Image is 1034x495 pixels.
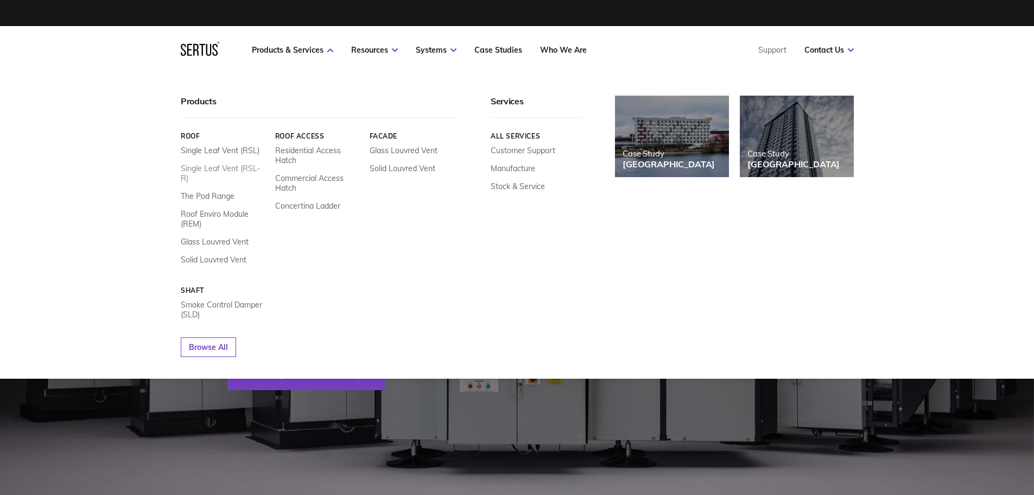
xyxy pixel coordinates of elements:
[491,146,555,155] a: Customer Support
[623,159,715,170] div: [GEOGRAPHIC_DATA]
[181,132,267,140] a: Roof
[181,191,234,201] a: The Pod Range
[804,45,854,55] a: Contact Us
[758,45,786,55] a: Support
[275,146,361,165] a: Residential Access Hatch
[369,164,435,173] a: Solid Louvred Vent
[181,209,267,229] a: Roof Enviro Module (REM)
[491,96,582,118] div: Services
[540,45,587,55] a: Who We Are
[275,201,340,211] a: Concertina Ladder
[181,300,267,319] a: Smoke Control Damper (SLD)
[369,146,437,155] a: Glass Louvred Vent
[181,164,267,183] a: Single Leaf Vent (RSL-R)
[474,45,522,55] a: Case Studies
[416,45,456,55] a: Systems
[252,45,333,55] a: Products & Services
[740,96,854,177] a: Case Study[GEOGRAPHIC_DATA]
[747,148,840,159] div: Case Study
[839,369,1034,495] iframe: Chat Widget
[369,132,455,140] a: Facade
[623,148,715,159] div: Case Study
[351,45,398,55] a: Resources
[275,132,361,140] a: Roof Access
[181,337,236,357] a: Browse All
[181,237,249,247] a: Glass Louvred Vent
[181,96,455,118] div: Products
[491,181,545,191] a: Stock & Service
[181,286,267,295] a: Shaft
[275,173,361,193] a: Commercial Access Hatch
[491,164,535,173] a: Manufacture
[181,146,259,155] a: Single Leaf Vent (RSL)
[491,132,582,140] a: All services
[747,159,840,170] div: [GEOGRAPHIC_DATA]
[615,96,729,177] a: Case Study[GEOGRAPHIC_DATA]
[181,255,246,265] a: Solid Louvred Vent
